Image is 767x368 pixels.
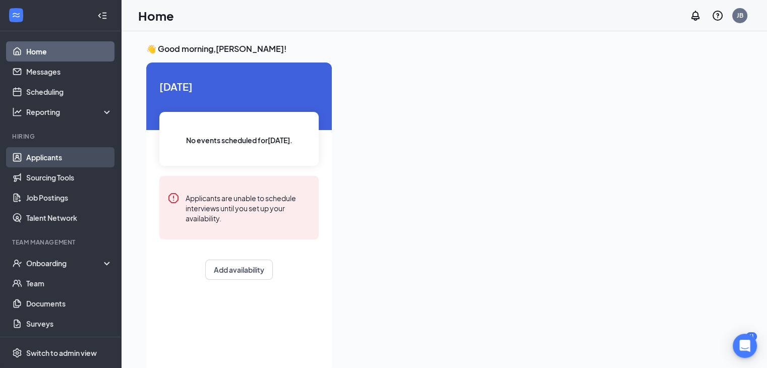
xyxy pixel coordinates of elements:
div: Onboarding [26,258,104,268]
svg: Settings [12,348,22,358]
h1: Home [138,7,174,24]
svg: QuestionInfo [712,10,724,22]
a: Sourcing Tools [26,167,112,188]
div: Applicants are unable to schedule interviews until you set up your availability. [186,192,311,223]
a: Talent Network [26,208,112,228]
div: JB [737,11,743,20]
svg: Error [167,192,180,204]
a: Messages [26,62,112,82]
div: Switch to admin view [26,348,97,358]
a: Applicants [26,147,112,167]
div: 41 [746,332,757,341]
div: Reporting [26,107,113,117]
svg: UserCheck [12,258,22,268]
div: Hiring [12,132,110,141]
svg: WorkstreamLogo [11,10,21,20]
a: Job Postings [26,188,112,208]
button: Add availability [205,260,273,280]
span: [DATE] [159,79,319,94]
svg: Analysis [12,107,22,117]
svg: Collapse [97,11,107,21]
a: Surveys [26,314,112,334]
a: Team [26,273,112,293]
div: Team Management [12,238,110,247]
a: Scheduling [26,82,112,102]
svg: Notifications [689,10,701,22]
span: No events scheduled for [DATE] . [186,135,292,146]
a: Home [26,41,112,62]
h3: 👋 Good morning, [PERSON_NAME] ! [146,43,742,54]
div: Open Intercom Messenger [733,334,757,358]
a: Documents [26,293,112,314]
